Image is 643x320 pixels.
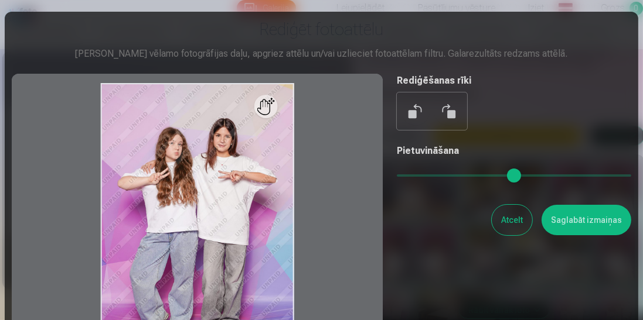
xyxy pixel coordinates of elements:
[12,19,631,40] h3: Rediģēt fotoattēlu
[12,47,631,61] div: [PERSON_NAME] vēlamo fotogrāfijas daļu, apgriez attēlu un/vai uzlieciet fotoattēlam filtru. Galar...
[542,205,631,235] button: Saglabāt izmaiņas
[397,74,631,88] h5: Rediģēšanas rīki
[397,144,631,158] h5: Pietuvināšana
[492,205,532,235] button: Atcelt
